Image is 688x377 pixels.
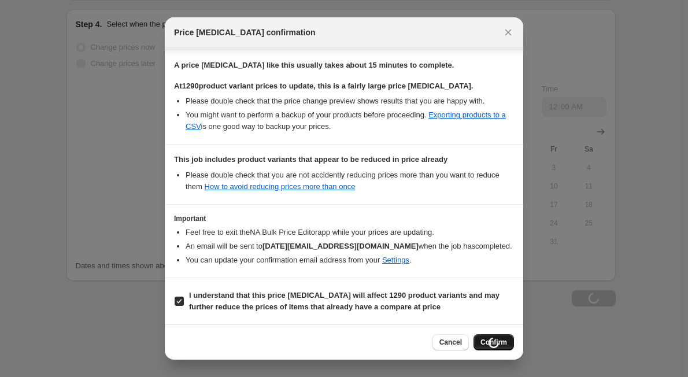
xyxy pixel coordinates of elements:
b: This job includes product variants that appear to be reduced in price already [174,155,447,164]
span: Cancel [439,338,462,347]
a: How to avoid reducing prices more than once [205,182,356,191]
button: Close [500,24,516,40]
li: Feel free to exit the NA Bulk Price Editor app while your prices are updating. [186,227,514,238]
b: A price [MEDICAL_DATA] like this usually takes about 15 minutes to complete. [174,61,454,69]
span: Price [MEDICAL_DATA] confirmation [174,27,316,38]
b: I understand that this price [MEDICAL_DATA] will affect 1290 product variants and may further red... [189,291,500,311]
a: Exporting products to a CSV [186,110,506,131]
button: Cancel [432,334,469,350]
li: You can update your confirmation email address from your . [186,254,514,266]
li: An email will be sent to when the job has completed . [186,241,514,252]
li: You might want to perform a backup of your products before proceeding. is one good way to backup ... [186,109,514,132]
li: Please double check that you are not accidently reducing prices more than you want to reduce them [186,169,514,193]
li: Please double check that the price change preview shows results that you are happy with. [186,95,514,107]
h3: Important [174,214,514,223]
a: Settings [382,256,409,264]
b: [DATE][EMAIL_ADDRESS][DOMAIN_NAME] [262,242,419,250]
b: At 1290 product variant prices to update, this is a fairly large price [MEDICAL_DATA]. [174,82,473,90]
